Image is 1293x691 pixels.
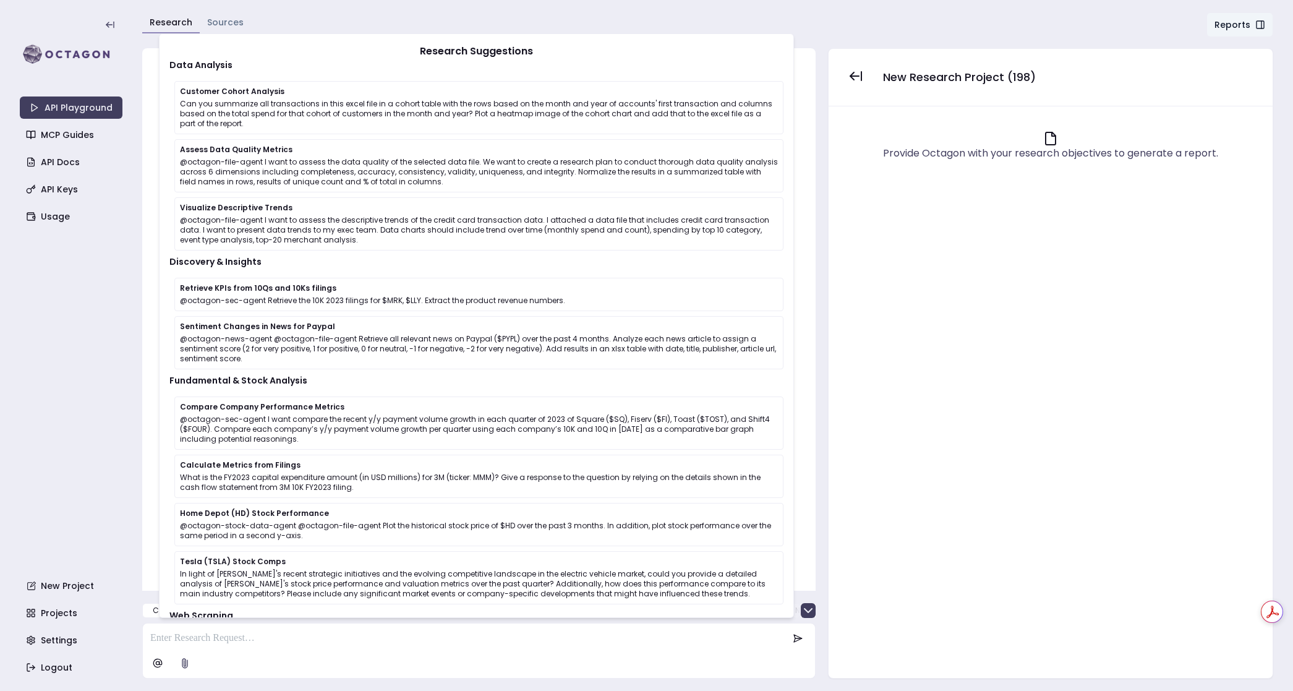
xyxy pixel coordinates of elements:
p: Fundamental & Stock Analysis [169,374,783,387]
button: New Research Project (198) [873,64,1046,91]
p: Tesla (TSLA) Stock Comps [180,557,778,567]
p: Can you summarize all transactions in this excel file in a cohort table with the rows based on th... [180,99,778,129]
p: @octagon-file-agent I want to assess the data quality of the selected data file. We want to creat... [180,157,778,187]
a: MCP Guides [21,124,124,146]
a: API Docs [21,151,124,173]
p: Research Suggestions [169,44,783,59]
p: @octagon-sec-agent I want compare the recent y/y payment volume growth in each quarter of 2023 of... [180,414,778,444]
img: logo-rect-yK7x_WSZ.svg [20,42,122,67]
p: What is the FY2023 capital expenditure amount (in USD millions) for 3M (ticker: MMM)? Give a resp... [180,473,778,492]
p: Compare Company Performance Metrics [180,402,778,412]
p: @octagon-news-agent @octagon-file-agent Retrieve all relevant news on Paypal ($PYPL) over the pas... [180,334,778,364]
p: In light of [PERSON_NAME]'s recent strategic initiatives and the evolving competitive landscape i... [180,569,778,599]
p: Sentiment Changes in News for Paypal [180,322,778,332]
p: Calculate Metrics from Filings [180,460,778,470]
p: Assess Data Quality Metrics [180,145,778,155]
p: Home Depot (HD) Stock Performance [180,509,778,518]
p: Web Scraping [169,609,783,622]
button: Reports [1206,12,1273,37]
a: API Keys [21,178,124,200]
a: Research [150,16,192,28]
a: Sources [207,16,244,28]
p: @octagon-stock-data-agent @octagon-file-agent Plot the historical stock price of $HD over the pas... [180,521,778,541]
p: @octagon-file-agent I want to assess the descriptive trends of the credit card transaction data. ... [180,215,778,245]
a: New Project [21,575,124,597]
a: Settings [21,629,124,651]
a: Projects [21,602,124,624]
p: Customer Cohort Analysis [180,87,778,97]
a: Usage [21,205,124,228]
button: Customer Cohort Analysis [142,603,263,618]
p: Discovery & Insights [169,255,783,268]
p: Visualize Descriptive Trends [180,203,778,213]
p: @octagon-sec-agent Retrieve the 10K 2023 filings for $MRK, $LLY. Extract the product revenue numb... [180,296,778,306]
div: Provide Octagon with your research objectives to generate a report. [883,146,1218,161]
p: Data Analysis [169,59,783,71]
p: Retrieve KPIs from 10Qs and 10Ks filings [180,283,778,293]
a: API Playground [20,97,122,119]
a: Logout [21,656,124,679]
